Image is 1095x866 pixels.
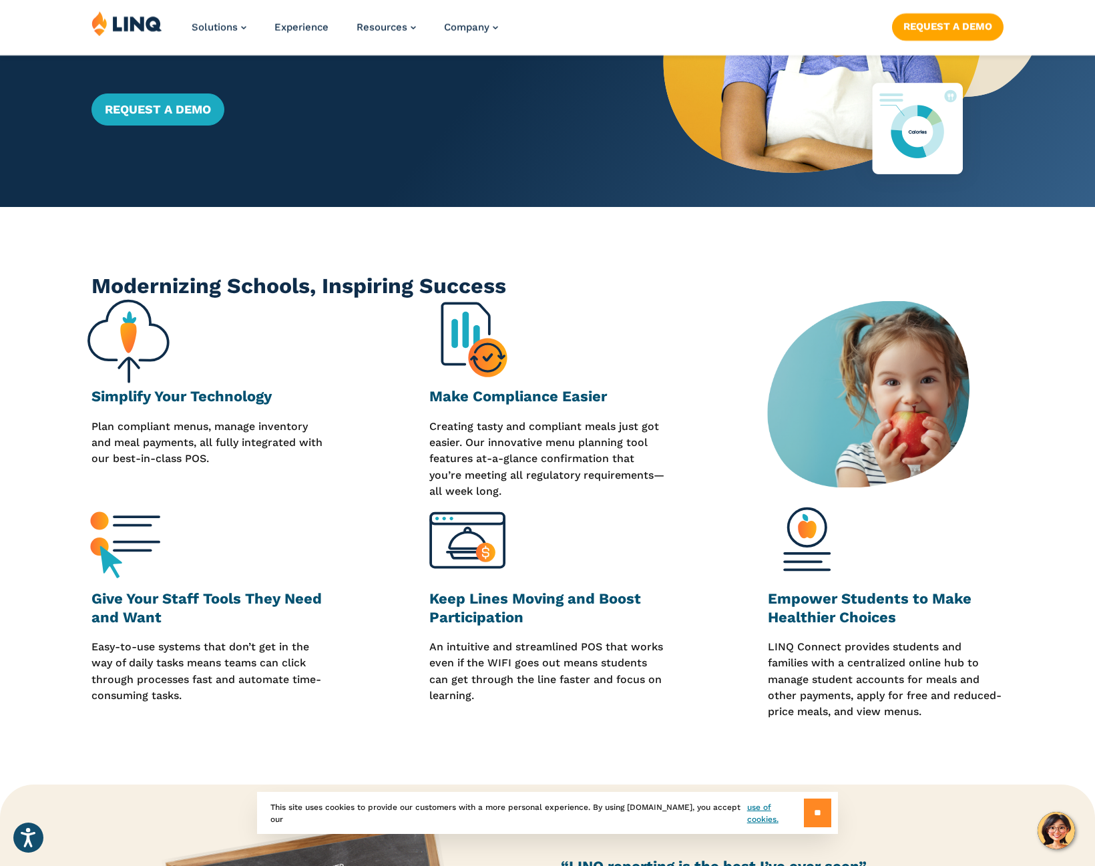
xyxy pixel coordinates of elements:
[892,11,1004,40] nav: Button Navigation
[91,590,327,627] h3: Give Your Staff Tools They Need and Want
[747,801,804,825] a: use of cookies.
[257,792,838,834] div: This site uses cookies to provide our customers with a more personal experience. By using [DOMAIN...
[892,13,1004,40] a: Request a Demo
[91,419,327,503] p: Plan compliant menus, manage inventory and meal payments, all fully integrated with our best-in-c...
[429,387,665,406] h3: Make Compliance Easier
[192,11,498,55] nav: Primary Navigation
[91,11,162,36] img: LINQ | K‑12 Software
[192,21,246,33] a: Solutions
[91,271,1004,301] h2: Modernizing Schools, Inspiring Success
[429,419,665,503] p: Creating tasty and compliant meals just got easier. Our innovative menu planning tool features at...
[444,21,489,33] span: Company
[357,21,416,33] a: Resources
[91,93,224,126] a: Request a Demo
[91,639,327,720] p: Easy-to-use systems that don’t get in the way of daily tasks means teams can click through proces...
[429,639,665,720] p: An intuitive and streamlined POS that works even if the WIFI goes out means students can get thro...
[1038,812,1075,849] button: Hello, have a question? Let’s chat.
[768,639,1004,720] p: LINQ Connect provides students and families with a centralized online hub to manage student accou...
[192,21,238,33] span: Solutions
[274,21,328,33] a: Experience
[91,387,327,406] h3: Simplify Your Technology
[357,21,407,33] span: Resources
[444,21,498,33] a: Company
[768,590,1004,627] h3: Empower Students to Make Healthier Choices
[429,590,665,627] h3: Keep Lines Moving and Boost Participation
